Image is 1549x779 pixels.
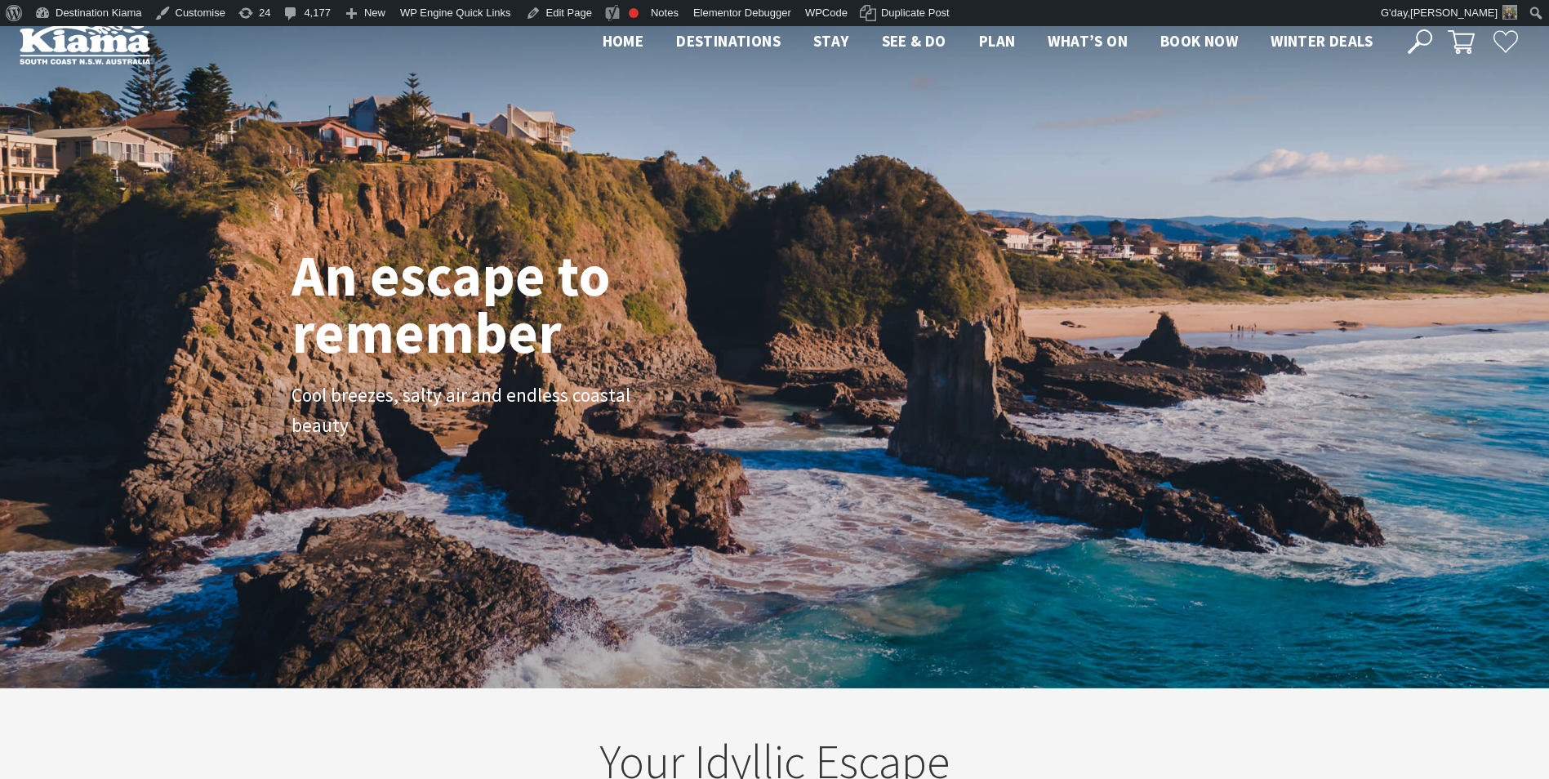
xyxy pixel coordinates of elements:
[292,247,741,362] h1: An escape to remember
[1410,7,1498,19] span: [PERSON_NAME]
[20,20,150,65] img: Kiama Logo
[586,29,1389,56] nav: Main Menu
[1502,5,1517,20] img: Theresa-Mullan-1-30x30.png
[676,31,781,51] span: Destinations
[1271,31,1373,51] span: Winter Deals
[813,31,849,51] span: Stay
[882,31,946,51] span: See & Do
[1160,31,1238,51] span: Book now
[603,31,644,51] span: Home
[292,381,659,442] p: Cool breezes, salty air and endless coastal beauty
[979,31,1016,51] span: Plan
[1048,31,1128,51] span: What’s On
[629,8,639,18] div: Focus keyphrase not set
